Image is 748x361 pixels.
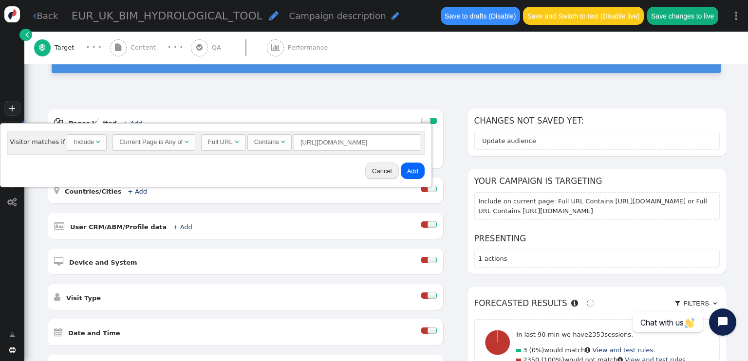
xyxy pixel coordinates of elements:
b: Countries/Cities [65,188,122,195]
span:  [281,139,285,145]
span:  [392,11,399,20]
span:  [115,44,121,51]
button: Add [401,162,425,179]
div: · · · [86,41,101,54]
a:  Visit Type [54,294,115,302]
div: Current Page is Any of [119,137,183,147]
h6: Changes not saved yet: [474,115,720,127]
span:  [96,139,100,145]
a:  Filters  [672,296,720,311]
span:  [9,330,15,340]
a:  QA [191,32,267,64]
h6: Your campaign is targeting [474,175,720,187]
p: In last 90 min we have sessions. [516,330,688,340]
a:  Pages Visited + Add [54,120,157,127]
div: Contains [254,137,279,147]
span:  [271,44,280,51]
span:  [54,118,63,127]
b: Pages Visited [69,120,117,127]
b: Visit Type [66,294,101,302]
span: Performance [288,43,332,53]
b: Date and Time [68,329,120,337]
span: 3 [523,346,527,354]
span:  [675,300,680,307]
a: + [4,101,20,116]
div: Include [74,137,94,147]
span: 1 actions [478,255,507,262]
a:  Device and System [54,259,152,266]
a:  Date and Time [54,329,135,337]
span:  [39,44,45,51]
button: Save to drafts (Disable) [441,7,520,24]
span:  [713,300,717,307]
button: Save changes to live [647,7,718,24]
span:  [25,30,29,39]
span:  [7,198,17,207]
div: Visitor matches if [7,131,424,155]
a:  [19,29,32,41]
span: QA [212,43,225,53]
span: EUR_UK_BIM_HYDROLOGICAL_TOOL [72,10,262,22]
span:  [54,257,63,266]
a: + Add [123,120,142,127]
span:  [196,44,203,51]
a: View and test rules. [592,346,655,354]
a:  User CRM/ABM/Profile data + Add [54,223,207,231]
span:  [54,186,59,195]
button: Cancel [365,162,398,179]
span: Filters [682,300,711,307]
span:  [185,139,188,145]
a:  Content · · · [110,32,191,64]
span:  [571,299,578,307]
h6: Forecasted results [474,293,720,314]
a:  Target · · · [34,32,110,64]
h6: Presenting [474,233,720,245]
span:  [54,292,60,302]
a: Back [33,9,58,22]
span:  [9,347,16,353]
span: (0%) [529,346,544,354]
b: Device and System [69,259,137,266]
section: Include on current page: Full URL Contains [URL][DOMAIN_NAME] or Full URL Contains [URL][DOMAIN_N... [474,192,720,220]
b: User CRM/ABM/Profile data [70,223,167,231]
span:  [54,221,64,231]
span:  [54,327,62,337]
div: Update audience [482,136,536,146]
span:  [585,347,590,353]
a: + Add [128,188,147,195]
a:  Countries/Cities + Add [54,188,162,195]
span:  [235,139,239,145]
span: 2353 [588,331,604,338]
span: Content [131,43,160,53]
a: + Add [173,223,192,231]
div: · · · [168,41,183,54]
span: Campaign description [289,11,386,21]
a: ⋮ [725,1,748,30]
div: Full URL [208,137,233,147]
img: logo-icon.svg [4,6,20,22]
a:  [3,326,21,343]
span:  [7,180,17,189]
span:  [33,11,37,20]
button: Save and Switch to test (Disable live) [523,7,644,24]
span: Target [55,43,78,53]
a:  Performance [267,32,348,64]
span:  [269,10,279,21]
